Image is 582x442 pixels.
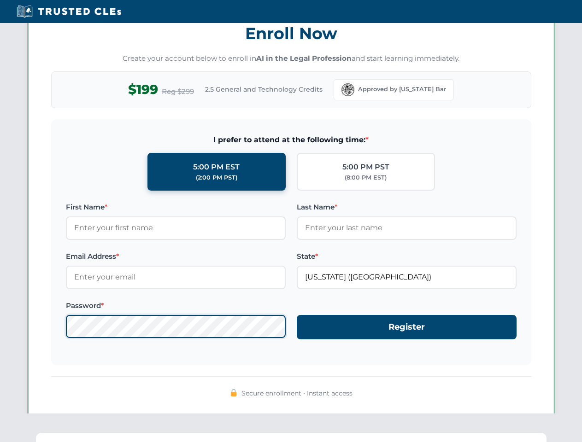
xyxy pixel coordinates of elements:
[193,161,240,173] div: 5:00 PM EST
[342,161,389,173] div: 5:00 PM PST
[51,53,531,64] p: Create your account below to enroll in and start learning immediately.
[230,389,237,396] img: 🔒
[66,300,286,311] label: Password
[297,315,517,339] button: Register
[256,54,352,63] strong: AI in the Legal Profession
[66,266,286,289] input: Enter your email
[51,19,531,48] h3: Enroll Now
[196,173,237,182] div: (2:00 PM PST)
[205,84,323,94] span: 2.5 General and Technology Credits
[66,251,286,262] label: Email Address
[162,86,194,97] span: Reg $299
[66,216,286,239] input: Enter your first name
[297,202,517,213] label: Last Name
[297,216,517,239] input: Enter your last name
[341,83,354,96] img: Florida Bar
[66,202,286,213] label: First Name
[358,85,446,94] span: Approved by [US_STATE] Bar
[345,173,387,182] div: (8:00 PM EST)
[128,79,158,100] span: $199
[241,388,353,398] span: Secure enrollment • Instant access
[297,251,517,262] label: State
[297,266,517,289] input: Florida (FL)
[66,134,517,146] span: I prefer to attend at the following time:
[14,5,124,18] img: Trusted CLEs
